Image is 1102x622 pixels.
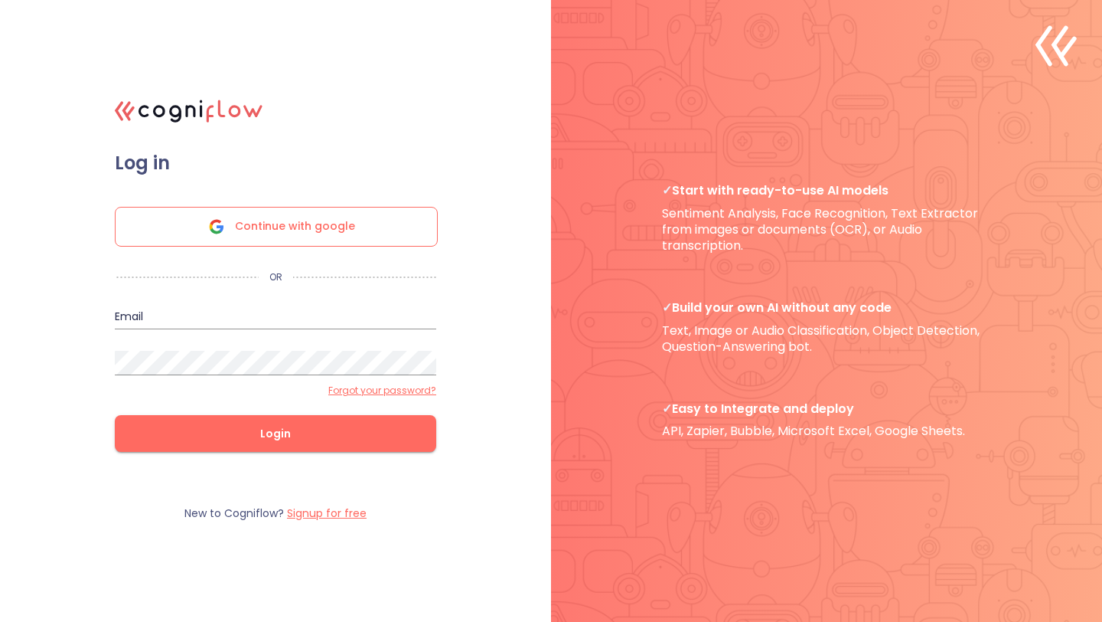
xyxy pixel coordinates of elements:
p: API, Zapier, Bubble, Microsoft Excel, Google Sheets. [662,401,991,440]
span: Login [139,424,412,444]
p: Text, Image or Audio Classification, Object Detection, Question-Answering bot. [662,300,991,355]
p: New to Cogniflow? [184,506,367,521]
span: Start with ready-to-use AI models [662,182,991,198]
label: Forgot your password? [328,385,436,397]
div: Continue with google [115,207,438,247]
p: Sentiment Analysis, Face Recognition, Text Extractor from images or documents (OCR), or Audio tra... [662,182,991,254]
p: OR [259,271,293,283]
b: ✓ [662,299,672,316]
span: Build your own AI without any code [662,300,991,316]
button: Login [115,415,436,452]
span: Continue with google [235,208,355,246]
span: Easy to Integrate and deploy [662,401,991,417]
span: Log in [115,152,436,175]
b: ✓ [662,400,672,417]
b: ✓ [662,182,672,199]
label: Signup for free [287,506,367,521]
